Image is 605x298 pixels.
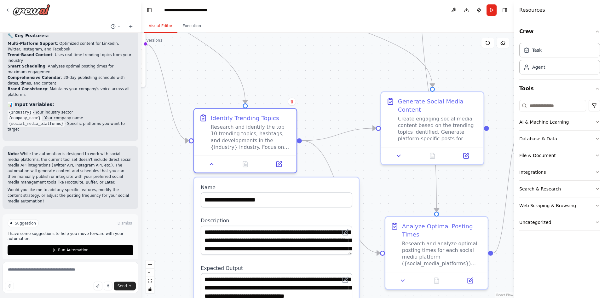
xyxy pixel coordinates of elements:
[144,20,177,33] button: Visual Editor
[126,23,136,30] button: Start a new chat
[456,276,485,286] button: Open in side panel
[201,265,352,272] label: Expected Output
[519,147,600,164] button: File & Document
[384,216,488,290] div: Analyze Optimal Posting TimesResearch and analyze optimal posting times for each social media pla...
[302,137,380,257] g: Edge from c91623bc-ba6f-46e3-88a5-cfecaca5a9f7 to 49a6566b-a00e-450b-9720-5ce6d3d027b8
[8,115,133,121] li: - Your company name
[519,6,545,14] h4: Resources
[519,152,556,159] div: File & Document
[496,293,513,297] a: React Flow attribution
[146,260,154,293] div: React Flow controls
[519,119,569,125] div: AI & Machine Learning
[519,97,600,236] div: Tools
[402,240,483,267] div: Research and analyze optimal posting times for each social media platform ({social_media_platform...
[519,131,600,147] button: Database & Data
[519,202,576,209] div: Web Scraping & Browsing
[452,151,480,161] button: Open in side panel
[145,6,154,15] button: Hide left sidebar
[146,38,163,43] div: Version 1
[146,285,154,293] button: toggle interactivity
[114,282,136,290] button: Send
[380,91,484,165] div: Generate Social Media ContentCreate engaging social media content based on the trending topics id...
[193,108,297,173] div: Identify Trending TopicsResearch and identify the top 10 trending topics, hashtags, and developme...
[8,52,133,63] li: : Uses real-time trending topics from your industry
[493,124,521,257] g: Edge from 49a6566b-a00e-450b-9720-5ce6d3d027b8 to d26d72b5-135f-4319-9826-0e264a7bb0cf
[8,41,57,46] strong: Multi-Platform Support
[519,219,551,225] div: Uncategorized
[228,159,263,169] button: No output available
[519,181,600,197] button: Search & Research
[211,114,279,122] div: Identify Trending Topics
[519,169,546,175] div: Integrations
[519,197,600,214] button: Web Scraping & Browsing
[8,121,133,132] li: - Specific platforms you want to target
[302,124,376,145] g: Edge from c91623bc-ba6f-46e3-88a5-cfecaca5a9f7 to 393c728c-96a7-44c8-b629-add579d2ac81
[146,260,154,269] button: zoom in
[341,227,351,237] button: Open in editor
[8,53,52,57] strong: Trend-Based Content
[8,63,133,75] li: : Analyzes optimal posting times for maximum engagement
[341,275,351,285] button: Open in editor
[116,220,133,226] button: Dismiss
[398,97,479,114] div: Generate Social Media Content
[58,248,89,253] span: Run Automation
[8,41,133,52] li: : Optimized content for LinkedIn, Twitter, Instagram, and Facebook
[8,75,61,80] strong: Comprehensive Calendar
[500,6,509,15] button: Hide right sidebar
[164,7,224,13] nav: breadcrumb
[8,75,133,86] li: : 30-day publishing schedule with dates, times, and content
[519,80,600,97] button: Tools
[118,283,127,289] span: Send
[146,277,154,285] button: fit view
[519,136,557,142] div: Database & Data
[519,164,600,180] button: Integrations
[288,97,296,106] button: Delete node
[519,40,600,79] div: Crew
[398,115,479,142] div: Create engaging social media content based on the trending topics identified. Generate platform-s...
[8,87,47,91] strong: Brand Consistency
[15,221,36,226] span: Suggestion
[489,124,521,132] g: Edge from 393c728c-96a7-44c8-b629-add579d2ac81 to d26d72b5-135f-4319-9826-0e264a7bb0cf
[519,214,600,231] button: Uncategorized
[402,222,483,239] div: Analyze Optimal Posting Times
[8,64,45,68] strong: Smart Scheduling
[8,231,133,241] p: I have some suggestions to help you move forward with your automation.
[8,102,54,107] strong: 📊 Input Variables:
[13,4,50,15] img: Logo
[419,276,454,286] button: No output available
[8,151,133,185] p: : While the automation is designed to work with social media platforms, the current tool set does...
[146,269,154,277] button: zoom out
[519,186,561,192] div: Search & Research
[8,109,133,115] li: - Your industry sector
[8,245,133,255] button: Run Automation
[201,217,352,224] label: Description
[519,114,600,130] button: AI & Machine Learning
[415,151,450,161] button: No output available
[8,110,33,115] code: {industry}
[8,86,133,97] li: : Maintains your company's voice across all platforms
[8,121,65,127] code: {social_media_platforms}
[8,115,42,121] code: {company_name}
[8,152,18,156] strong: Note
[104,282,112,290] button: Click to speak your automation idea
[5,282,14,290] button: Improve this prompt
[8,33,49,38] strong: 🔧 Key Features:
[108,23,123,30] button: Switch to previous chat
[211,124,291,150] div: Research and identify the top 10 trending topics, hashtags, and developments in the {industry} in...
[532,47,542,53] div: Task
[8,187,133,204] p: Would you like me to add any specific features, modify the content strategy, or adjust the postin...
[519,23,600,40] button: Crew
[177,20,206,33] button: Execution
[201,184,352,191] label: Name
[145,40,189,145] g: Edge from triggers to c91623bc-ba6f-46e3-88a5-cfecaca5a9f7
[265,159,293,169] button: Open in side panel
[532,64,545,70] div: Agent
[94,282,102,290] button: Upload files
